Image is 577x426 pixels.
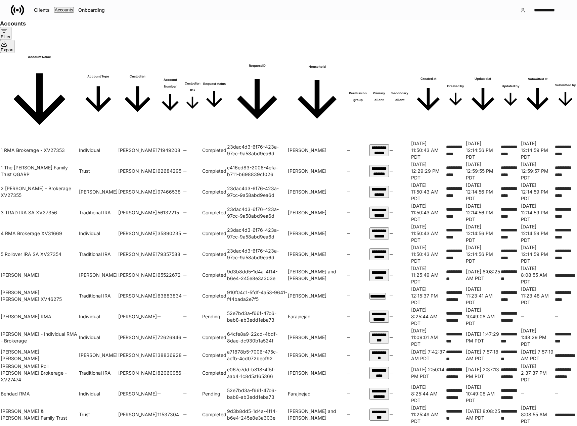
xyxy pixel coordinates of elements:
[555,390,576,397] h6: —
[288,334,346,341] p: [PERSON_NAME]
[521,76,554,83] h6: Submitted at
[466,408,500,421] p: [DATE] 8:08:25 AM PDT
[54,7,74,13] button: Accounts
[390,292,411,299] h6: —
[79,307,118,327] td: Individual
[446,83,465,90] h6: Created by
[183,189,202,195] h6: —
[79,161,118,181] td: Trust
[521,244,554,264] td: 2025-09-04T19:14:59.054Z
[227,327,287,348] td: 64cfe8a9-22cd-4bdf-8dae-dc930b1a524f
[347,411,369,418] h6: —
[183,390,202,397] h6: —
[521,349,554,362] p: [DATE] 7:57:19 AM PDT
[79,327,118,348] td: Individual
[390,189,411,195] h6: —
[227,384,287,404] td: 52e7bd3a-f66f-47c6-bab8-ab3edd1eba73
[227,405,287,425] td: 9d3b8dd5-1d4a-4f14-b6e4-245e8e3a303e
[79,265,118,285] td: Roth IRA
[202,348,226,362] td: Completed
[466,140,500,160] td: 2025-09-04T19:14:56.884Z
[78,8,105,12] div: Onboarding
[288,251,346,258] p: [PERSON_NAME]
[227,182,287,202] td: 23dac4d3-6f76-423a-97cc-9a58abd9ea6d
[79,363,118,383] td: Traditional IRA
[466,244,500,264] td: 2025-09-04T19:14:56.884Z
[466,265,500,285] td: 2025-08-19T15:08:25.502Z
[347,390,369,397] h6: —
[227,161,287,181] td: c416ed83-2006-4efa-b711-b698839cf026
[411,75,445,82] h6: Created at
[521,140,554,160] td: 2025-09-04T19:14:59.054Z
[79,348,118,362] td: Roth IRA
[288,63,346,70] h6: Household
[1,41,14,52] div: Export
[411,384,445,404] td: 2025-08-27T15:25:44.705Z
[411,348,445,362] td: 2025-09-03T14:42:37.889Z
[347,334,369,341] h6: —
[202,244,226,264] td: Completed
[521,313,554,320] h6: —
[521,405,554,425] td: 2025-08-19T15:08:55.294Z
[183,313,202,320] h6: —
[158,203,183,223] td: 56132215
[79,405,118,425] td: Trust
[347,90,369,103] span: Permission group
[466,182,500,202] p: [DATE] 12:14:56 PM PDT
[390,90,411,103] span: Secondary client
[202,327,226,348] td: Completed
[55,8,73,12] div: Accounts
[183,334,202,341] h6: —
[118,327,157,348] td: Schwab
[466,161,500,181] td: 2025-09-04T19:59:55.485Z
[1,348,78,362] td: Austin J. Karpf Roth IRA
[369,363,389,383] td: 436679bd-fbc6-4f7a-889e-385d6e034a4f
[369,161,389,181] td: 2833094d-6e9b-438e-90a9-707d3c0ae3c1
[521,223,554,244] td: 2025-09-04T19:14:59.054Z
[411,405,445,425] td: 2025-08-17T18:25:49.019Z
[118,363,157,383] td: Schwab
[369,384,389,404] td: 7f8b195a-a3bb-478a-8340-ad404d3ae380
[183,168,202,174] h6: —
[1,54,78,60] h6: Account Name
[369,405,389,425] td: 908559ee-b64b-4bc5-bf7d-6fb981717f4b
[183,147,202,154] h6: —
[202,203,226,223] td: Completed
[202,81,226,112] span: Request status
[521,76,554,117] span: Submitted at
[390,147,411,154] h6: —
[521,348,554,362] td: 2025-09-03T14:57:19.887Z
[390,209,411,216] h6: —
[521,363,554,383] td: 2025-08-20T21:37:37.593Z
[202,405,226,425] td: Completed
[521,286,554,306] td: 2025-08-20T18:23:48.765Z
[202,161,226,181] td: Completed
[390,251,411,258] h6: —
[183,230,202,237] h6: —
[347,189,369,195] h6: —
[1,140,78,160] td: 1 RMA Brokerage - XV27353
[369,90,389,103] h6: Primary client
[466,244,500,264] p: [DATE] 12:14:56 PM PDT
[118,265,157,285] td: Schwab
[288,168,346,174] p: [PERSON_NAME]
[411,366,445,380] p: [DATE] 2:50:14 PM PDT
[158,161,183,181] td: 62684295
[411,223,445,244] p: [DATE] 11:50:43 AM PDT
[183,80,202,94] h6: Custodian IDs
[288,390,346,397] p: Farajnejad
[466,203,500,223] td: 2025-09-04T19:14:56.884Z
[347,209,369,216] h6: —
[118,182,157,202] td: Schwab
[1,54,78,139] span: Account Name
[288,209,346,216] p: [PERSON_NAME]
[79,140,118,160] td: Individual
[466,307,500,327] p: [DATE] 10:49:08 AM PDT
[183,411,202,418] h6: —
[466,286,500,306] td: 2025-08-20T18:23:41.056Z
[521,363,554,383] p: [DATE] 2:37:37 PM PDT
[118,348,157,362] td: Schwab
[288,147,346,154] p: [PERSON_NAME]
[521,265,554,285] td: 2025-08-19T15:08:55.294Z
